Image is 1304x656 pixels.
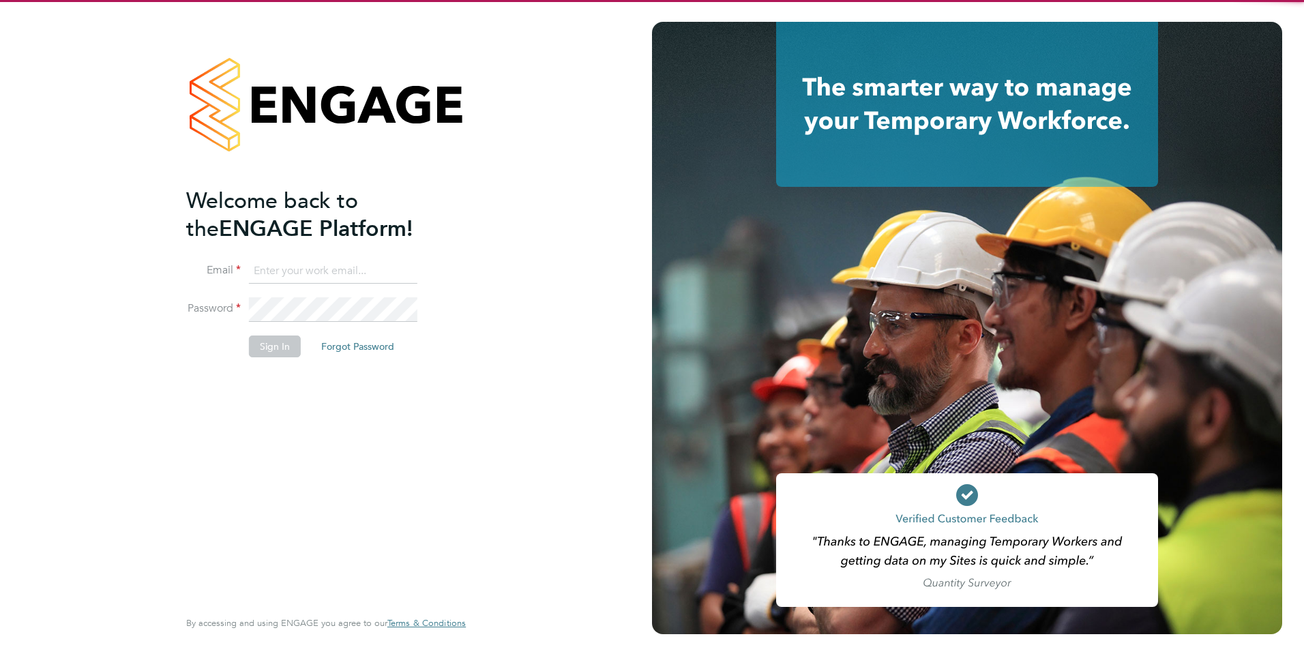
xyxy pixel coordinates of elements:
label: Email [186,263,241,278]
a: Terms & Conditions [387,618,466,629]
input: Enter your work email... [249,259,417,284]
button: Sign In [249,336,301,357]
span: Welcome back to the [186,188,358,242]
h2: ENGAGE Platform! [186,187,452,243]
label: Password [186,301,241,316]
button: Forgot Password [310,336,405,357]
span: Terms & Conditions [387,617,466,629]
span: By accessing and using ENGAGE you agree to our [186,617,466,629]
